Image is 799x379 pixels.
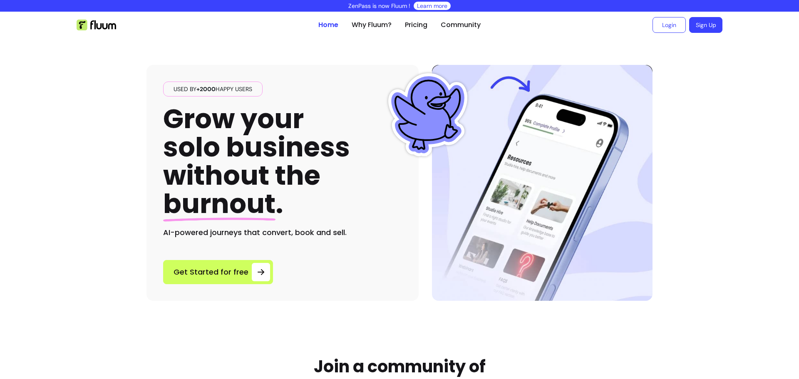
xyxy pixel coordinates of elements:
a: Pricing [405,20,427,30]
a: Login [653,17,686,33]
span: Get Started for free [174,266,248,278]
h1: Grow your solo business without the . [163,105,350,218]
h2: AI-powered journeys that convert, book and sell. [163,227,402,238]
a: Home [318,20,338,30]
a: Community [441,20,481,30]
img: Fluum Duck sticker [386,73,469,156]
a: Why Fluum? [352,20,392,30]
span: Used by happy users [170,85,256,93]
span: burnout [163,185,275,222]
p: ZenPass is now Fluum ! [348,2,410,10]
img: Fluum Logo [77,20,116,30]
a: Learn more [417,2,447,10]
a: Get Started for free [163,260,273,284]
a: Sign Up [689,17,722,33]
img: Hero [432,65,653,301]
span: +2000 [196,85,216,93]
